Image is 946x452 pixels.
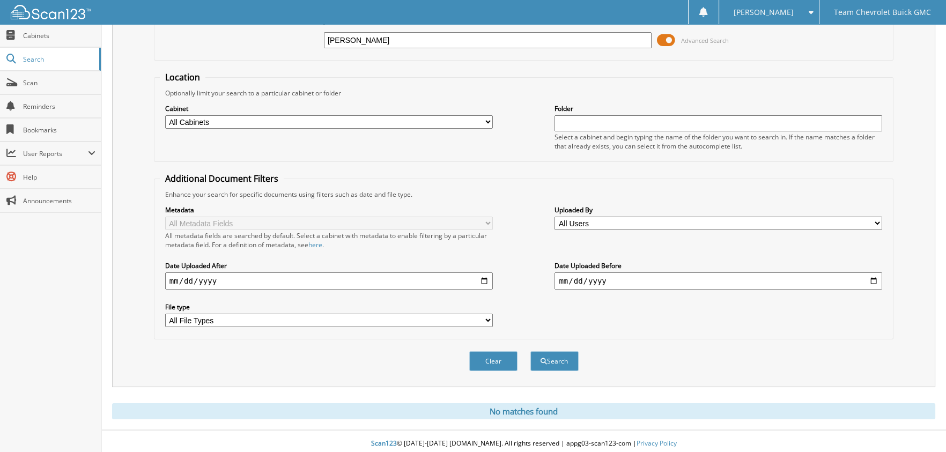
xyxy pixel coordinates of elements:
[555,132,882,151] div: Select a cabinet and begin typing the name of the folder you want to search in. If the name match...
[892,401,946,452] iframe: Chat Widget
[23,31,95,40] span: Cabinets
[11,5,91,19] img: scan123-logo-white.svg
[23,78,95,87] span: Scan
[23,55,94,64] span: Search
[834,9,931,16] span: Team Chevrolet Buick GMC
[112,403,935,419] div: No matches found
[555,272,882,290] input: end
[165,205,493,214] label: Metadata
[734,9,794,16] span: [PERSON_NAME]
[23,125,95,135] span: Bookmarks
[165,261,493,270] label: Date Uploaded After
[555,261,882,270] label: Date Uploaded Before
[371,439,397,448] span: Scan123
[308,240,322,249] a: here
[23,196,95,205] span: Announcements
[165,302,493,312] label: File type
[555,104,882,113] label: Folder
[160,190,888,199] div: Enhance your search for specific documents using filters such as date and file type.
[160,71,205,83] legend: Location
[165,272,493,290] input: start
[165,104,493,113] label: Cabinet
[555,205,882,214] label: Uploaded By
[160,173,284,184] legend: Additional Document Filters
[165,231,493,249] div: All metadata fields are searched by default. Select a cabinet with metadata to enable filtering b...
[681,36,729,45] span: Advanced Search
[23,173,95,182] span: Help
[160,88,888,98] div: Optionally limit your search to a particular cabinet or folder
[23,149,88,158] span: User Reports
[23,102,95,111] span: Reminders
[530,351,579,371] button: Search
[637,439,677,448] a: Privacy Policy
[469,351,518,371] button: Clear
